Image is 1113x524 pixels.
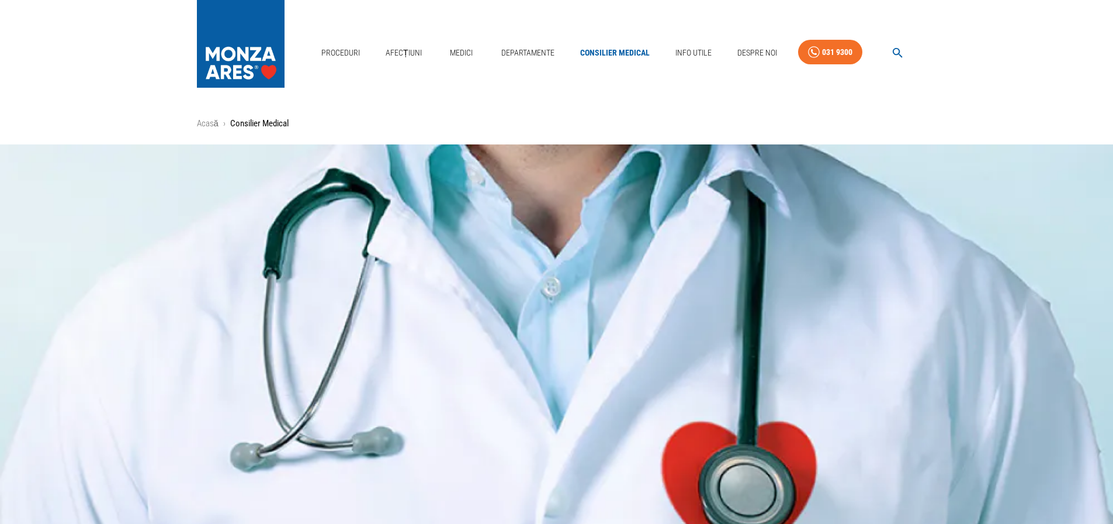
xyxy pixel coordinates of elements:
[317,41,365,65] a: Proceduri
[575,41,654,65] a: Consilier Medical
[671,41,716,65] a: Info Utile
[443,41,480,65] a: Medici
[381,41,427,65] a: Afecțiuni
[798,40,862,65] a: 031 9300
[197,118,219,129] a: Acasă
[223,117,226,130] li: ›
[497,41,559,65] a: Departamente
[733,41,782,65] a: Despre Noi
[230,117,289,130] p: Consilier Medical
[822,45,852,60] div: 031 9300
[197,117,917,130] nav: breadcrumb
